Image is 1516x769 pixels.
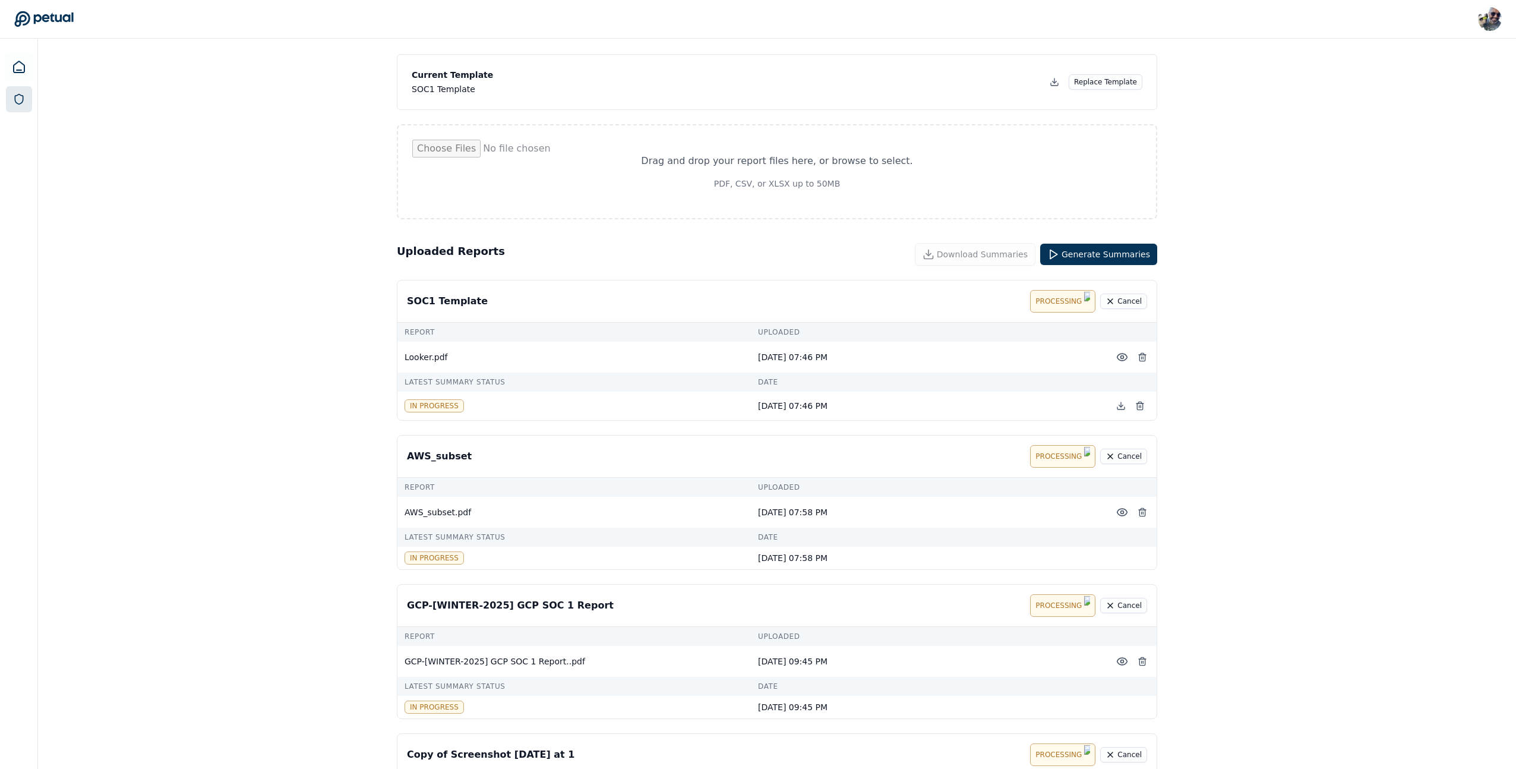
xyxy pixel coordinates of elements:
[751,373,1104,392] td: Date
[1478,7,1502,31] img: Shekhar Khedekar
[751,677,1104,696] td: Date
[397,243,505,266] h2: Uploaded Reports
[751,547,1104,569] td: [DATE] 07:58 PM
[1133,346,1152,368] button: Delete Report
[397,646,751,677] td: GCP-[WINTER-2025] GCP SOC 1 Report..pdf
[1111,651,1133,672] button: Preview File (hover for quick preview, click for full view)
[407,449,472,464] div: AWS_subset
[1084,596,1090,615] img: Logo
[1100,294,1147,309] button: Cancel
[751,392,1104,420] td: [DATE] 07:46 PM
[1030,743,1095,766] div: processing
[1100,747,1147,762] button: Cancel
[407,748,574,762] div: Copy of Screenshot [DATE] at 1
[1111,396,1130,415] button: Download generated summary
[397,373,751,392] td: Latest Summary Status
[405,701,464,714] div: in progress
[1084,745,1090,764] img: Logo
[1045,73,1064,92] button: Download Template
[407,294,488,308] div: SOC1 Template
[412,69,493,81] p: Current Template
[1111,346,1133,368] button: Preview File (hover for quick preview, click for full view)
[751,323,1104,342] td: Uploaded
[1130,396,1149,415] button: Delete generated summary
[412,83,493,95] div: SOC1 Template
[397,478,751,497] td: Report
[397,528,751,547] td: Latest Summary Status
[1040,244,1157,265] button: Generate Summaries
[397,677,751,696] td: Latest Summary Status
[1100,449,1147,464] button: Cancel
[1133,502,1152,523] button: Delete Report
[751,478,1104,497] td: Uploaded
[1030,290,1095,313] div: processing
[751,646,1104,677] td: [DATE] 09:45 PM
[751,497,1104,528] td: [DATE] 07:58 PM
[1030,594,1095,617] div: processing
[751,342,1104,373] td: [DATE] 07:46 PM
[1069,74,1142,90] button: Replace Template
[397,497,751,528] td: AWS_subset.pdf
[397,627,751,646] td: Report
[1084,292,1090,311] img: Logo
[397,323,751,342] td: Report
[405,399,464,412] div: in progress
[1133,651,1152,672] button: Delete Report
[751,696,1104,718] td: [DATE] 09:45 PM
[407,598,614,613] div: GCP-[WINTER-2025] GCP SOC 1 Report
[397,342,751,373] td: Looker.pdf
[1111,502,1133,523] button: Preview File (hover for quick preview, click for full view)
[1100,598,1147,613] button: Cancel
[14,11,74,27] a: Go to Dashboard
[1030,445,1095,468] div: processing
[915,243,1035,266] button: Download Summaries
[751,627,1104,646] td: Uploaded
[1084,447,1090,466] img: Logo
[5,53,33,81] a: Dashboard
[751,528,1104,547] td: Date
[405,551,464,565] div: in progress
[6,86,32,112] a: SOC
